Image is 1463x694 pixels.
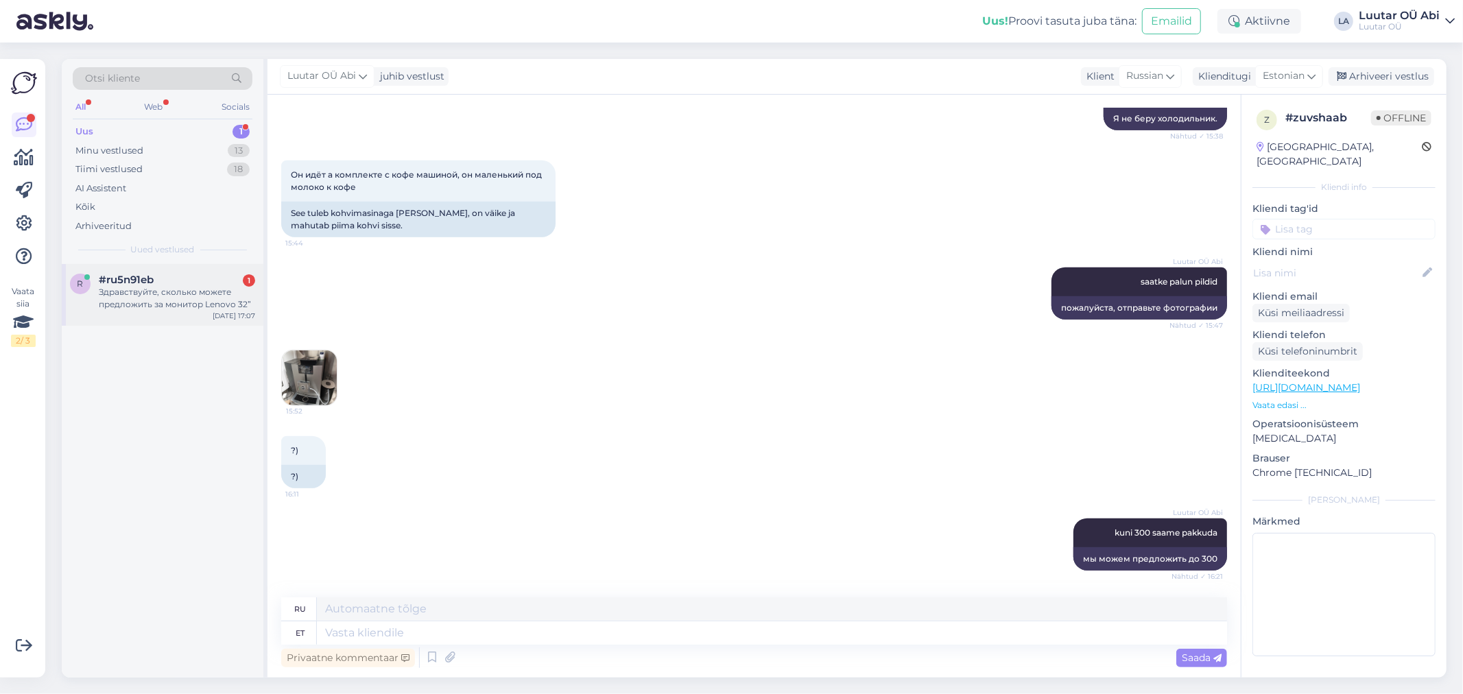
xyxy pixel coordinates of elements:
[982,13,1137,29] div: Proovi tasuta juba täna:
[1252,219,1436,239] input: Lisa tag
[1285,110,1371,126] div: # zuvshaab
[285,489,337,499] span: 16:11
[1073,547,1227,571] div: мы можем предложить до 300
[1081,69,1115,84] div: Klient
[1182,651,1222,664] span: Saada
[1171,507,1223,518] span: Luutar OÜ Abi
[131,243,195,256] span: Uued vestlused
[75,125,93,139] div: Uus
[1252,451,1436,466] p: Brauser
[142,98,166,116] div: Web
[1252,289,1436,304] p: Kliendi email
[281,649,415,667] div: Privaatne kommentaar
[1252,245,1436,259] p: Kliendi nimi
[1193,69,1251,84] div: Klienditugi
[1253,265,1420,280] input: Lisa nimi
[1170,131,1223,141] span: Nähtud ✓ 15:38
[1141,276,1217,287] span: saatke palun pildid
[1334,12,1353,31] div: LA
[1252,202,1436,216] p: Kliendi tag'id
[75,219,132,233] div: Arhiveeritud
[73,98,88,116] div: All
[1252,342,1363,361] div: Küsi telefoninumbrit
[1171,256,1223,267] span: Luutar OÜ Abi
[1264,115,1270,125] span: z
[285,238,337,248] span: 15:44
[1051,296,1227,320] div: пожалуйста, отправьте фотографии
[1252,466,1436,480] p: Chrome [TECHNICAL_ID]
[1252,514,1436,529] p: Märkmed
[291,445,298,455] span: ?)
[1359,10,1440,21] div: Luutar OÜ Abi
[75,163,143,176] div: Tiimi vestlused
[1252,181,1436,193] div: Kliendi info
[281,465,326,488] div: ?)
[1252,381,1360,394] a: [URL][DOMAIN_NAME]
[1104,107,1227,130] div: Я не беру холодильник.
[11,335,36,347] div: 2 / 3
[11,285,36,347] div: Vaata siia
[1252,417,1436,431] p: Operatsioonisüsteem
[243,274,255,287] div: 1
[99,274,154,286] span: #ru5n91eb
[1252,304,1350,322] div: Küsi meiliaadressi
[1217,9,1301,34] div: Aktiivne
[287,69,356,84] span: Luutar OÜ Abi
[1359,21,1440,32] div: Luutar OÜ
[1252,366,1436,381] p: Klienditeekond
[286,406,337,416] span: 15:52
[1252,399,1436,411] p: Vaata edasi ...
[1142,8,1201,34] button: Emailid
[294,597,306,621] div: ru
[75,200,95,214] div: Kõik
[1257,140,1422,169] div: [GEOGRAPHIC_DATA], [GEOGRAPHIC_DATA]
[1329,67,1434,86] div: Arhiveeri vestlus
[281,202,556,237] div: See tuleb kohvimasinaga [PERSON_NAME], on väike ja mahutab piima kohvi sisse.
[75,144,143,158] div: Minu vestlused
[75,182,126,195] div: AI Assistent
[982,14,1008,27] b: Uus!
[99,286,255,311] div: Здравствуйте, сколько можете предложить за монитор Lenovo 32”
[282,350,337,405] img: Attachment
[1252,494,1436,506] div: [PERSON_NAME]
[374,69,444,84] div: juhib vestlust
[1263,69,1305,84] span: Estonian
[85,71,140,86] span: Otsi kliente
[228,144,250,158] div: 13
[1171,571,1223,582] span: Nähtud ✓ 16:21
[291,169,544,192] span: Он идёт а комплекте с кофе машиной, он маленький под молоко к кофе
[1359,10,1455,32] a: Luutar OÜ AbiLuutar OÜ
[227,163,250,176] div: 18
[233,125,250,139] div: 1
[213,311,255,321] div: [DATE] 17:07
[1115,527,1217,538] span: kuni 300 saame pakkuda
[219,98,252,116] div: Socials
[1169,320,1223,331] span: Nähtud ✓ 15:47
[1252,431,1436,446] p: [MEDICAL_DATA]
[1371,110,1431,125] span: Offline
[1126,69,1163,84] span: Russian
[11,70,37,96] img: Askly Logo
[296,621,305,645] div: et
[1252,328,1436,342] p: Kliendi telefon
[78,278,84,289] span: r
